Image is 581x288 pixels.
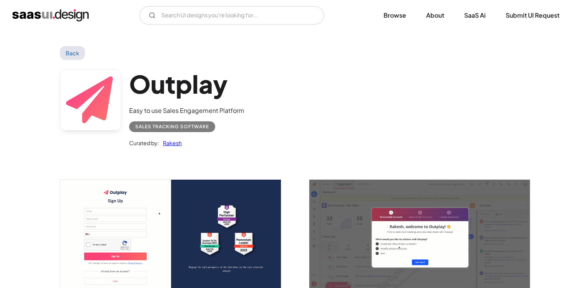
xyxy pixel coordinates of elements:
form: Email Form [139,6,324,25]
a: SaaS Ai [455,7,495,24]
div: Easy to use Sales Engagement Platform [129,106,244,115]
a: Back [60,46,85,60]
a: About [417,7,453,24]
div: Curated by: [129,138,159,147]
a: Submit UI Request [496,7,569,24]
div: Sales Tracking Software [135,122,209,131]
input: Search UI designs you're looking for... [139,6,324,25]
a: Rakesh [159,138,182,147]
a: Browse [374,7,415,24]
h1: Outplay [129,69,244,99]
a: home [12,9,89,22]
